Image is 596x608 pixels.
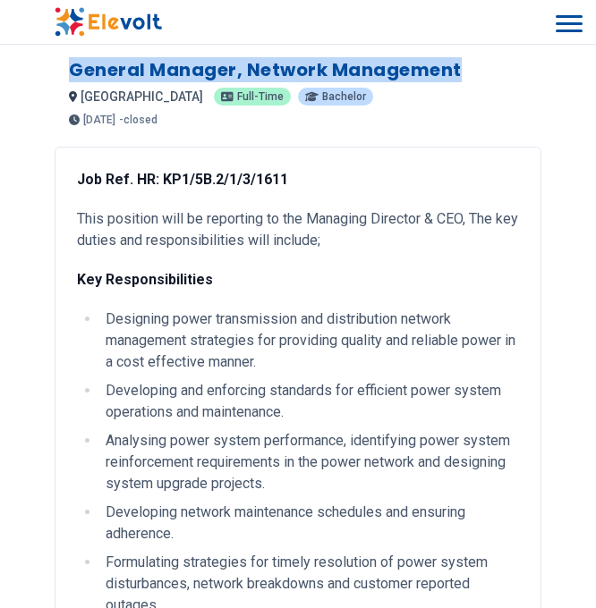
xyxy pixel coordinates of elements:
img: Elevolt [55,7,162,37]
span: [GEOGRAPHIC_DATA] [81,89,203,104]
span: Bachelor [322,91,366,102]
iframe: Chat Widget [507,522,596,608]
p: This position will be reporting to the Managing Director & CEO, The key duties and responsibiliti... [77,208,519,251]
p: - closed [119,114,158,125]
li: Designing power transmission and distribution network management strategies for providing quality... [100,308,519,373]
span: Full-time [237,91,284,102]
li: Analysing power system performance, identifying power system reinforcement requirements in the po... [100,430,519,494]
span: [DATE] [83,114,115,125]
li: Developing and enforcing standards for efficient power system operations and maintenance. [100,380,519,423]
h1: General Manager, Network Management [69,57,462,82]
li: Developing network maintenance schedules and ensuring adherence. [100,502,519,545]
strong: Key Responsibilities [77,271,213,288]
strong: Job Ref. HR: KP1/5B.2/1/3/1611 [77,171,288,188]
